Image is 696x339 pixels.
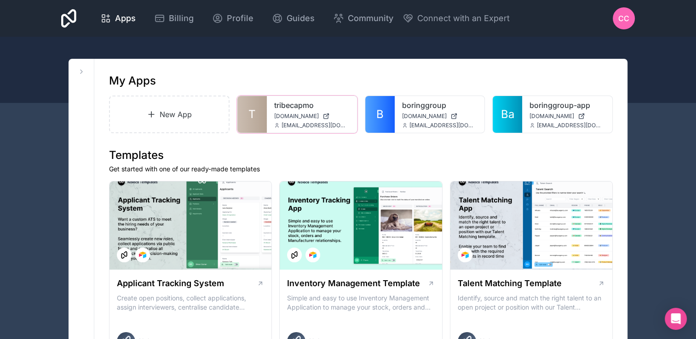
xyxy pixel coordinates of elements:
a: [DOMAIN_NAME] [529,113,605,120]
span: [EMAIL_ADDRESS][DOMAIN_NAME] [282,122,350,129]
a: T [237,96,267,133]
h1: Inventory Management Template [287,277,420,290]
img: Airtable Logo [461,251,469,259]
a: Apps [93,8,143,28]
div: Open Intercom Messenger [665,308,687,330]
span: CC [618,13,629,24]
span: [EMAIL_ADDRESS][DOMAIN_NAME] [537,122,605,129]
span: Connect with an Expert [417,12,510,25]
span: Guides [287,12,315,25]
a: Community [326,8,401,28]
span: Ba [501,107,514,122]
img: Airtable Logo [309,251,316,259]
h1: Talent Matching Template [458,277,562,290]
span: Billing [169,12,194,25]
button: Connect with an Expert [403,12,510,25]
img: Airtable Logo [139,251,146,259]
p: Simple and easy to use Inventory Management Application to manage your stock, orders and Manufact... [287,294,434,312]
span: Apps [115,12,136,25]
span: [DOMAIN_NAME] [274,113,319,120]
a: boringgroup [402,100,477,111]
h1: My Apps [109,73,156,88]
p: Identify, source and match the right talent to an open project or position with our Talent Matchi... [458,294,605,312]
a: B [365,96,395,133]
a: [DOMAIN_NAME] [274,113,350,120]
span: [DOMAIN_NAME] [402,113,447,120]
a: boringgroup-app [529,100,605,111]
p: Create open positions, collect applications, assign interviewers, centralise candidate feedback a... [117,294,264,312]
h1: Templates [109,148,613,163]
a: tribecapmo [274,100,350,111]
p: Get started with one of our ready-made templates [109,164,613,174]
span: [EMAIL_ADDRESS][DOMAIN_NAME] [409,122,477,129]
span: B [376,107,384,122]
a: Billing [147,8,201,28]
h1: Applicant Tracking System [117,277,224,290]
a: Profile [205,8,261,28]
span: [DOMAIN_NAME] [529,113,574,120]
a: Guides [265,8,322,28]
span: T [248,107,256,122]
span: Profile [227,12,253,25]
span: Community [348,12,393,25]
a: [DOMAIN_NAME] [402,113,477,120]
a: Ba [493,96,522,133]
a: New App [109,96,230,133]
